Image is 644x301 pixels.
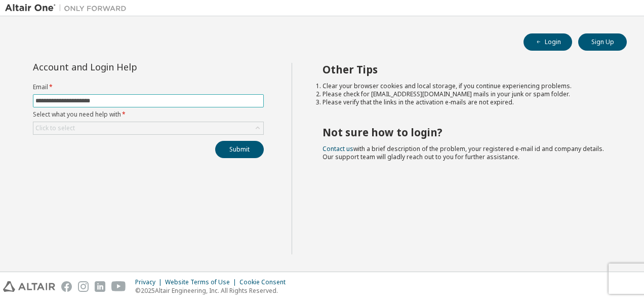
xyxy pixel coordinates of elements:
[239,278,292,286] div: Cookie Consent
[78,281,89,292] img: instagram.svg
[33,63,218,71] div: Account and Login Help
[323,144,604,161] span: with a brief description of the problem, your registered e-mail id and company details. Our suppo...
[95,281,105,292] img: linkedin.svg
[135,286,292,295] p: © 2025 Altair Engineering, Inc. All Rights Reserved.
[323,82,609,90] li: Clear your browser cookies and local storage, if you continue experiencing problems.
[323,126,609,139] h2: Not sure how to login?
[5,3,132,13] img: Altair One
[135,278,165,286] div: Privacy
[35,124,75,132] div: Click to select
[578,33,627,51] button: Sign Up
[33,122,263,134] div: Click to select
[323,98,609,106] li: Please verify that the links in the activation e-mails are not expired.
[524,33,572,51] button: Login
[323,63,609,76] h2: Other Tips
[3,281,55,292] img: altair_logo.svg
[111,281,126,292] img: youtube.svg
[61,281,72,292] img: facebook.svg
[33,83,264,91] label: Email
[323,144,353,153] a: Contact us
[323,90,609,98] li: Please check for [EMAIL_ADDRESS][DOMAIN_NAME] mails in your junk or spam folder.
[33,110,264,119] label: Select what you need help with
[215,141,264,158] button: Submit
[165,278,239,286] div: Website Terms of Use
